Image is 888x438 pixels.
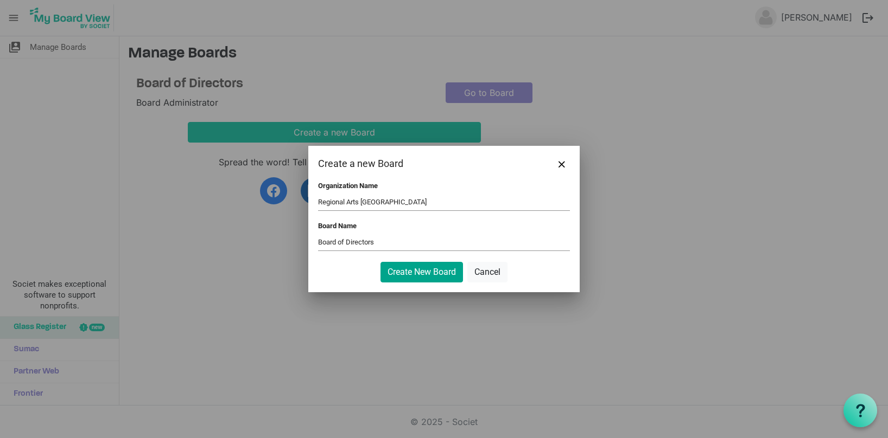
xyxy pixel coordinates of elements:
[467,262,508,282] button: Cancel
[318,222,357,230] label: Board Name
[380,262,463,282] button: Create New Board
[318,156,519,172] div: Create a new Board
[318,182,378,190] label: Organization Name
[554,156,570,172] button: Close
